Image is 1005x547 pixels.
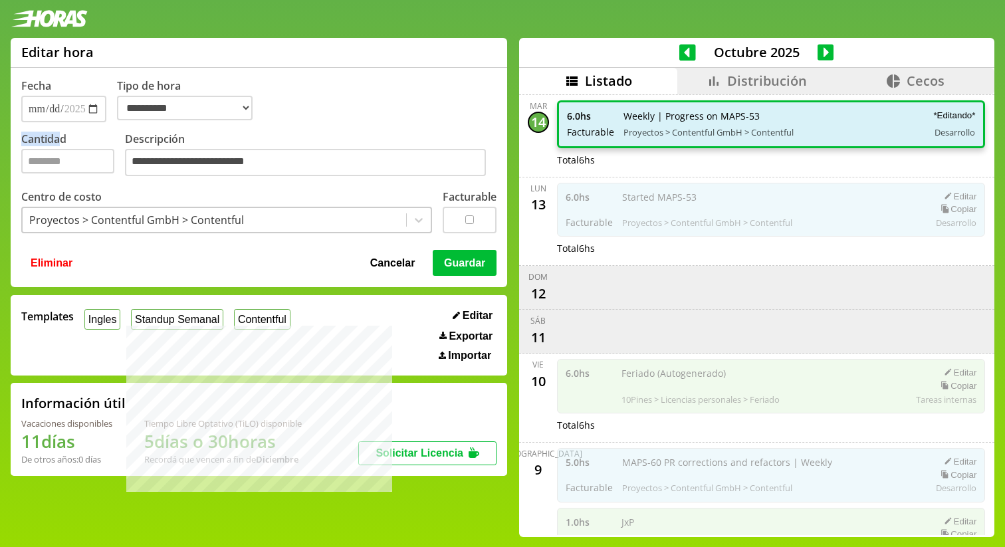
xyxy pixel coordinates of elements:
div: 9 [528,459,549,481]
button: Solicitar Licencia [358,441,497,465]
div: 12 [528,282,549,304]
div: 10 [528,370,549,391]
div: dom [528,271,548,282]
div: mar [530,100,547,112]
label: Fecha [21,78,51,93]
button: Guardar [433,250,497,275]
div: Total 6 hs [557,154,986,166]
div: 14 [528,112,549,133]
h2: Información útil [21,394,126,412]
button: Standup Semanal [131,309,223,330]
label: Facturable [443,189,497,204]
button: Editar [449,309,497,322]
button: Exportar [435,330,497,343]
div: De otros años: 0 días [21,453,112,465]
b: Diciembre [256,453,298,465]
div: Tiempo Libre Optativo (TiLO) disponible [144,417,302,429]
h1: 5 días o 30 horas [144,429,302,453]
h1: 11 días [21,429,112,453]
button: Ingles [84,309,120,330]
span: Distribución [727,72,807,90]
div: sáb [530,315,546,326]
button: Cancelar [366,250,419,275]
textarea: Descripción [125,149,486,177]
div: 11 [528,326,549,348]
span: Listado [585,72,632,90]
span: Cecos [907,72,945,90]
button: Eliminar [27,250,76,275]
select: Tipo de hora [117,96,253,120]
label: Centro de costo [21,189,102,204]
button: Contentful [234,309,290,330]
div: lun [530,183,546,194]
span: Templates [21,309,74,324]
h1: Editar hora [21,43,94,61]
div: Recordá que vencen a fin de [144,453,302,465]
span: Editar [463,310,493,322]
input: Cantidad [21,149,114,173]
div: Vacaciones disponibles [21,417,112,429]
label: Descripción [125,132,497,180]
label: Cantidad [21,132,125,180]
div: scrollable content [519,94,994,535]
span: Importar [448,350,491,362]
div: vie [532,359,544,370]
div: Proyectos > Contentful GmbH > Contentful [29,213,244,227]
div: [DEMOGRAPHIC_DATA] [495,448,582,459]
div: Total 6 hs [557,419,986,431]
span: Exportar [449,330,493,342]
span: Solicitar Licencia [376,447,463,459]
img: logotipo [11,10,88,27]
label: Tipo de hora [117,78,263,122]
div: 13 [528,194,549,215]
div: Total 6 hs [557,242,986,255]
span: Octubre 2025 [696,43,818,61]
